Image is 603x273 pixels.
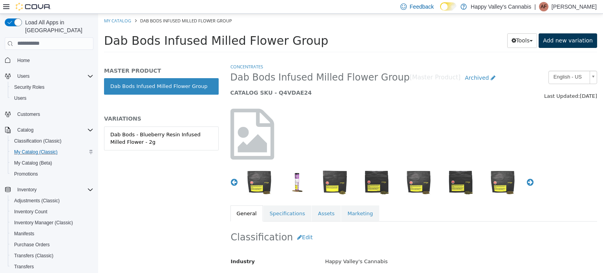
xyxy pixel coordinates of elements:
button: Catalog [14,125,37,135]
span: Users [14,95,26,101]
a: Inventory Manager (Classic) [11,218,76,227]
a: Security Roles [11,82,48,92]
a: Users [11,93,29,103]
div: Happy Valley's Cannabis [221,241,504,255]
span: AF [541,2,546,11]
span: Inventory Manager (Classic) [11,218,93,227]
a: Promotions [11,169,41,179]
span: Users [14,71,93,81]
span: Security Roles [14,84,44,90]
a: Home [14,56,33,65]
a: Assets [214,192,243,208]
span: Home [17,57,30,64]
span: Dab Bods Infused Milled Flower Group [6,20,230,34]
span: Classification (Classic) [11,136,93,146]
h2: Classification [133,216,499,231]
a: Customers [14,110,43,119]
small: [Master Product] [312,61,363,67]
button: Customers [2,108,97,120]
a: Inventory Count [11,207,51,216]
h5: VARIATIONS [6,101,121,108]
span: English - US [451,57,488,70]
span: Inventory [17,187,37,193]
a: My Catalog [6,4,33,10]
span: My Catalog (Beta) [14,160,52,166]
a: Purchase Orders [11,240,53,249]
a: Classification (Classic) [11,136,65,146]
span: Inventory [14,185,93,194]
button: Adjustments (Classic) [8,195,97,206]
a: Add new variation [440,20,499,34]
input: Dark Mode [440,2,457,11]
span: Purchase Orders [14,242,50,248]
button: Inventory [14,185,40,194]
a: Dab Bods Infused Milled Flower Group [6,64,121,81]
span: Manifests [11,229,93,238]
span: My Catalog (Beta) [11,158,93,168]
button: Classification (Classic) [8,136,97,147]
span: Industry [133,245,157,251]
button: Promotions [8,169,97,180]
span: Purchase Orders [11,240,93,249]
span: My Catalog (Classic) [11,147,93,157]
button: Tools [409,20,439,34]
span: Transfers (Classic) [14,253,53,259]
span: Inventory Count [14,209,48,215]
a: Manifests [11,229,37,238]
a: Transfers [11,262,37,271]
button: Next [428,165,436,172]
span: Home [14,55,93,65]
p: Happy Valley's Cannabis [471,2,531,11]
span: Adjustments (Classic) [14,198,60,204]
button: Inventory [2,184,97,195]
span: Dab Bods Infused Milled Flower Group [42,4,134,10]
span: Users [11,93,93,103]
span: Inventory Count [11,207,93,216]
span: Customers [17,111,40,117]
span: [DATE] [482,79,499,85]
button: Transfers [8,261,97,272]
span: Customers [14,109,93,119]
span: Archived [367,61,391,67]
h5: MASTER PRODUCT [6,53,121,60]
p: [PERSON_NAME] [552,2,597,11]
button: Users [2,71,97,82]
button: Purchase Orders [8,239,97,250]
span: Security Roles [11,82,93,92]
span: Adjustments (Classic) [11,196,93,205]
button: My Catalog (Beta) [8,158,97,169]
a: Transfers (Classic) [11,251,57,260]
button: Transfers (Classic) [8,250,97,261]
span: Catalog [17,127,33,133]
a: Concentrates [132,50,165,56]
span: Transfers [14,264,34,270]
span: My Catalog (Classic) [14,149,58,155]
a: Marketing [243,192,281,208]
span: Feedback [410,3,434,11]
a: My Catalog (Beta) [11,158,55,168]
button: My Catalog (Classic) [8,147,97,158]
span: Users [17,73,29,79]
button: Users [14,71,33,81]
button: Manifests [8,228,97,239]
img: Cova [16,3,51,11]
div: Amanda Finnbogason [539,2,548,11]
button: Users [8,93,97,104]
a: My Catalog (Classic) [11,147,61,157]
span: Load All Apps in [GEOGRAPHIC_DATA] [22,18,93,34]
span: Promotions [11,169,93,179]
span: Dab Bods Infused Milled Flower Group [132,58,312,70]
span: Catalog [14,125,93,135]
span: Promotions [14,171,38,177]
h5: CATALOG SKU - Q4VDAE24 [132,75,404,82]
button: Catalog [2,125,97,136]
p: | [534,2,536,11]
button: Security Roles [8,82,97,93]
a: General [132,192,165,208]
span: Inventory Manager (Classic) [14,220,73,226]
a: Adjustments (Classic) [11,196,63,205]
span: Manifests [14,231,34,237]
button: Home [2,55,97,66]
button: Inventory Manager (Classic) [8,217,97,228]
